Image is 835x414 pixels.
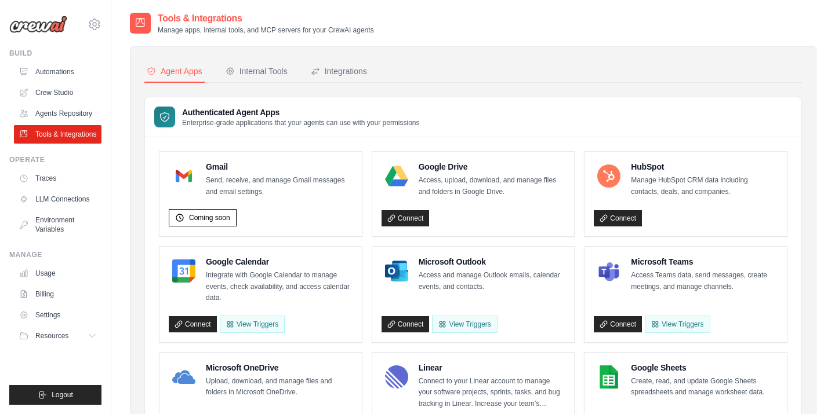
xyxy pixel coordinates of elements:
img: Google Drive Logo [385,164,408,188]
div: Integrations [311,65,367,77]
h2: Tools & Integrations [158,12,374,25]
p: Send, receive, and manage Gmail messages and email settings. [206,175,353,197]
a: Connect [594,316,642,332]
h4: Microsoft OneDrive [206,362,353,373]
div: Build [9,49,101,58]
p: Create, read, and update Google Sheets spreadsheets and manage worksheet data. [631,376,778,398]
a: LLM Connections [14,190,101,208]
button: Agent Apps [144,61,205,83]
h4: Google Calendar [206,256,353,268]
a: Automations [14,63,101,81]
p: Access Teams data, send messages, create meetings, and manage channels. [631,270,778,292]
h4: Google Sheets [631,362,778,373]
p: Connect to your Linear account to manage your software projects, sprints, tasks, and bug tracking... [419,376,565,410]
h4: Gmail [206,161,353,173]
a: Settings [14,306,101,324]
span: Logout [52,390,73,400]
p: Manage HubSpot CRM data including contacts, deals, and companies. [631,175,778,197]
div: Manage [9,250,101,259]
img: Google Calendar Logo [172,259,195,283]
a: Connect [169,316,217,332]
p: Upload, download, and manage files and folders in Microsoft OneDrive. [206,376,353,398]
img: Google Sheets Logo [597,365,620,389]
p: Access, upload, download, and manage files and folders in Google Drive. [419,175,565,197]
button: Internal Tools [223,61,290,83]
img: HubSpot Logo [597,164,620,188]
h4: Google Drive [419,161,565,173]
a: Tools & Integrations [14,125,101,144]
h4: Microsoft Outlook [419,256,565,268]
h4: Linear [419,362,565,373]
a: Usage [14,264,101,283]
div: Internal Tools [226,65,288,77]
: View Triggers [645,316,710,333]
span: Coming soon [189,213,230,222]
img: Microsoft OneDrive Logo [172,365,195,389]
h4: Microsoft Teams [631,256,778,268]
a: Traces [14,169,101,188]
a: Crew Studio [14,83,101,102]
a: Connect [382,210,430,226]
p: Integrate with Google Calendar to manage events, check availability, and access calendar data. [206,270,353,304]
button: Resources [14,327,101,345]
button: Integrations [308,61,369,83]
: View Triggers [432,316,497,333]
img: Gmail Logo [172,164,195,188]
div: Agent Apps [147,65,202,77]
a: Connect [382,316,430,332]
a: Billing [14,285,101,303]
h3: Authenticated Agent Apps [182,107,420,118]
p: Enterprise-grade applications that your agents can use with your permissions [182,118,420,127]
a: Agents Repository [14,104,101,123]
p: Manage apps, internal tools, and MCP servers for your CrewAI agents [158,25,374,35]
img: Linear Logo [385,365,408,389]
img: Logo [9,16,67,33]
h4: HubSpot [631,161,778,173]
p: Access and manage Outlook emails, calendar events, and contacts. [419,270,565,292]
a: Connect [594,210,642,226]
img: Microsoft Outlook Logo [385,259,408,283]
span: Resources [35,331,68,340]
button: Logout [9,385,101,405]
a: Environment Variables [14,211,101,239]
div: Operate [9,155,101,164]
button: View Triggers [220,316,285,333]
img: Microsoft Teams Logo [597,259,620,283]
